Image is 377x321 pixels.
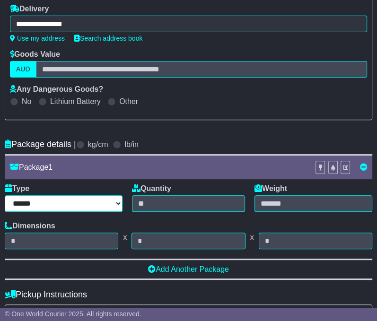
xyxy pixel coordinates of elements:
[5,163,310,172] div: Package
[10,50,60,59] label: Goods Value
[245,233,259,242] span: x
[74,35,142,42] a: Search address book
[118,233,132,242] span: x
[5,184,29,193] label: Type
[132,184,171,193] label: Quantity
[5,221,55,230] label: Dimensions
[360,163,368,171] a: Remove this item
[50,97,101,106] label: Lithium Battery
[5,139,76,149] h4: Package details |
[124,140,138,149] label: lb/in
[119,97,138,106] label: Other
[88,140,108,149] label: kg/cm
[10,61,36,78] label: AUD
[48,163,53,171] span: 1
[10,4,49,13] label: Delivery
[5,290,372,300] h4: Pickup Instructions
[254,184,287,193] label: Weight
[10,35,65,42] a: Use my address
[10,85,103,94] label: Any Dangerous Goods?
[148,265,229,273] a: Add Another Package
[5,310,141,318] span: © One World Courier 2025. All rights reserved.
[22,97,31,106] label: No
